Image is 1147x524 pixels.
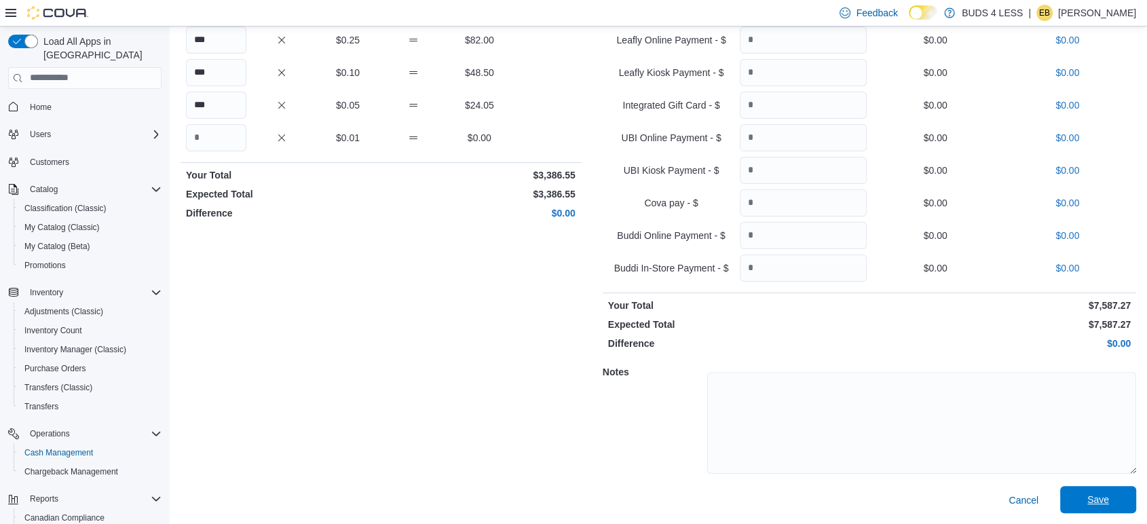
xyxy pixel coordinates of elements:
[383,187,576,201] p: $3,386.55
[3,152,167,172] button: Customers
[24,99,57,115] a: Home
[24,325,82,336] span: Inventory Count
[1004,131,1131,145] p: $0.00
[30,287,63,298] span: Inventory
[30,428,70,439] span: Operations
[3,97,167,117] button: Home
[24,126,162,143] span: Users
[14,237,167,256] button: My Catalog (Beta)
[24,284,69,301] button: Inventory
[14,378,167,397] button: Transfers (Classic)
[740,59,867,86] input: Quantity
[19,360,162,377] span: Purchase Orders
[19,200,162,217] span: Classification (Classic)
[872,196,999,210] p: $0.00
[383,206,576,220] p: $0.00
[186,124,246,151] input: Quantity
[19,257,71,274] a: Promotions
[24,241,90,252] span: My Catalog (Beta)
[24,382,92,393] span: Transfers (Classic)
[24,363,86,374] span: Purchase Orders
[14,256,167,275] button: Promotions
[19,303,109,320] a: Adjustments (Classic)
[24,491,64,507] button: Reports
[1028,5,1031,21] p: |
[19,379,98,396] a: Transfers (Classic)
[3,283,167,302] button: Inventory
[186,59,246,86] input: Quantity
[186,187,378,201] p: Expected Total
[24,154,75,170] a: Customers
[1009,493,1038,507] span: Cancel
[740,189,867,217] input: Quantity
[1060,486,1136,513] button: Save
[14,218,167,237] button: My Catalog (Classic)
[24,181,162,198] span: Catalog
[19,379,162,396] span: Transfers (Classic)
[24,284,162,301] span: Inventory
[962,5,1023,21] p: BUDS 4 LESS
[19,257,162,274] span: Promotions
[3,180,167,199] button: Catalog
[19,445,98,461] a: Cash Management
[383,168,576,182] p: $3,386.55
[449,33,510,47] p: $82.00
[608,66,735,79] p: Leafly Kiosk Payment - $
[1004,98,1131,112] p: $0.00
[19,398,64,415] a: Transfers
[1036,5,1053,21] div: Elisabeth Brown
[19,341,132,358] a: Inventory Manager (Classic)
[24,222,100,233] span: My Catalog (Classic)
[19,219,162,236] span: My Catalog (Classic)
[1004,196,1131,210] p: $0.00
[608,196,735,210] p: Cova pay - $
[1087,493,1109,506] span: Save
[872,66,999,79] p: $0.00
[19,398,162,415] span: Transfers
[872,164,999,177] p: $0.00
[30,184,58,195] span: Catalog
[449,98,510,112] p: $24.05
[24,344,126,355] span: Inventory Manager (Classic)
[14,443,167,462] button: Cash Management
[872,131,999,145] p: $0.00
[909,5,937,20] input: Dark Mode
[14,199,167,218] button: Classification (Classic)
[872,98,999,112] p: $0.00
[872,33,999,47] p: $0.00
[1003,487,1044,514] button: Cancel
[24,306,103,317] span: Adjustments (Classic)
[1039,5,1050,21] span: EB
[856,6,897,20] span: Feedback
[1004,164,1131,177] p: $0.00
[19,360,92,377] a: Purchase Orders
[318,131,378,145] p: $0.01
[24,491,162,507] span: Reports
[19,464,124,480] a: Chargeback Management
[740,124,867,151] input: Quantity
[24,512,105,523] span: Canadian Compliance
[740,92,867,119] input: Quantity
[1004,33,1131,47] p: $0.00
[14,359,167,378] button: Purchase Orders
[24,98,162,115] span: Home
[872,299,1131,312] p: $7,587.27
[30,129,51,140] span: Users
[3,424,167,443] button: Operations
[14,340,167,359] button: Inventory Manager (Classic)
[24,426,75,442] button: Operations
[24,153,162,170] span: Customers
[19,238,162,255] span: My Catalog (Beta)
[24,181,63,198] button: Catalog
[14,302,167,321] button: Adjustments (Classic)
[1004,261,1131,275] p: $0.00
[24,466,118,477] span: Chargeback Management
[24,447,93,458] span: Cash Management
[740,157,867,184] input: Quantity
[608,337,867,350] p: Difference
[318,66,378,79] p: $0.10
[608,229,735,242] p: Buddi Online Payment - $
[19,200,112,217] a: Classification (Classic)
[740,255,867,282] input: Quantity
